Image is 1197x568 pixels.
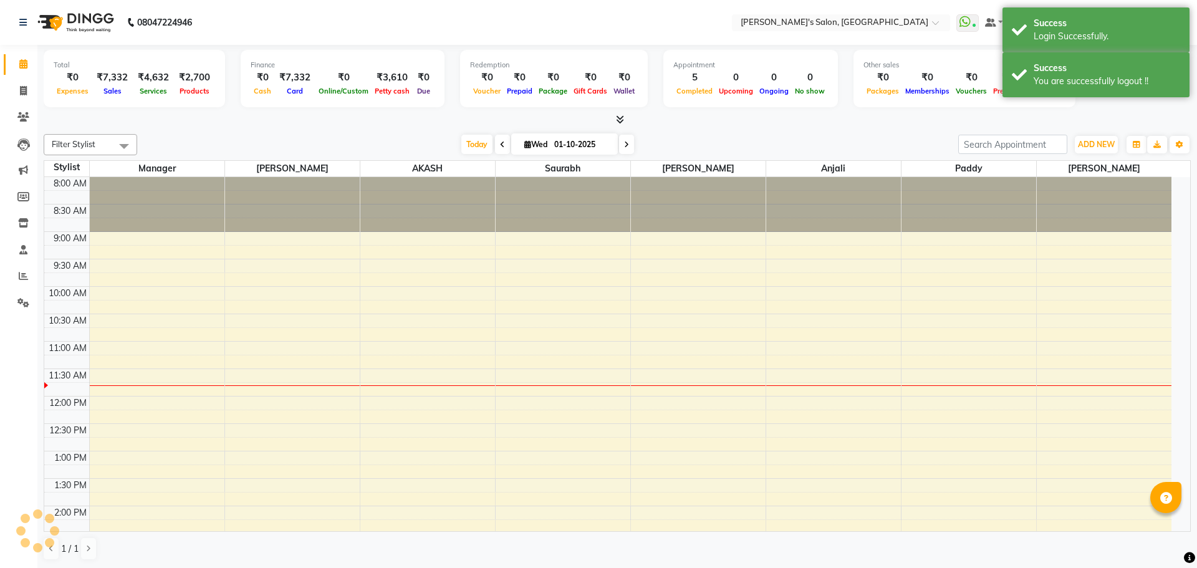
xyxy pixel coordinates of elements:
span: Completed [673,87,716,95]
div: ₹0 [953,70,990,85]
div: 8:00 AM [51,177,89,190]
button: ADD NEW [1075,136,1118,153]
div: 11:30 AM [46,369,89,382]
div: 0 [756,70,792,85]
div: ₹3,610 [372,70,413,85]
div: 9:00 AM [51,232,89,245]
span: Due [414,87,433,95]
span: ADD NEW [1078,140,1115,149]
div: 9:30 AM [51,259,89,272]
div: ₹0 [990,70,1026,85]
span: Vouchers [953,87,990,95]
div: ₹4,632 [133,70,174,85]
span: Gift Cards [570,87,610,95]
input: 2025-10-01 [550,135,613,154]
img: logo [32,5,117,40]
div: ₹0 [251,70,274,85]
span: Cash [251,87,274,95]
div: Stylist [44,161,89,174]
span: Wallet [610,87,638,95]
span: [PERSON_NAME] [225,161,360,176]
span: Prepaid [504,87,536,95]
div: ₹0 [863,70,902,85]
div: ₹0 [570,70,610,85]
span: Products [176,87,213,95]
div: 12:30 PM [47,424,89,437]
div: ₹0 [610,70,638,85]
div: Success [1034,62,1180,75]
span: Saurabh [496,161,630,176]
span: Sales [100,87,125,95]
span: Online/Custom [315,87,372,95]
span: Wed [521,140,550,149]
div: Other sales [863,60,1065,70]
span: Petty cash [372,87,413,95]
span: Memberships [902,87,953,95]
div: 12:00 PM [47,397,89,410]
span: No show [792,87,828,95]
span: Manager [90,161,224,176]
div: Login Successfully. [1034,30,1180,43]
div: 1:00 PM [52,451,89,465]
span: Paddy [901,161,1036,176]
span: Prepaids [990,87,1026,95]
span: Expenses [54,87,92,95]
div: ₹0 [902,70,953,85]
span: Packages [863,87,902,95]
div: ₹0 [315,70,372,85]
div: 2:00 PM [52,506,89,519]
div: ₹0 [54,70,92,85]
div: Finance [251,60,435,70]
span: AKASH [360,161,495,176]
div: ₹0 [413,70,435,85]
div: ₹7,332 [92,70,133,85]
div: 0 [792,70,828,85]
b: 08047224946 [137,5,192,40]
span: Package [536,87,570,95]
div: 1:30 PM [52,479,89,492]
span: Services [137,87,170,95]
div: ₹7,332 [274,70,315,85]
span: Ongoing [756,87,792,95]
div: Total [54,60,215,70]
div: ₹2,700 [174,70,215,85]
span: 1 / 1 [61,542,79,556]
div: ₹0 [536,70,570,85]
span: Voucher [470,87,504,95]
span: Upcoming [716,87,756,95]
div: 10:00 AM [46,287,89,300]
div: 0 [716,70,756,85]
div: Redemption [470,60,638,70]
div: Appointment [673,60,828,70]
span: Anjali [766,161,901,176]
div: ₹0 [470,70,504,85]
div: ₹0 [504,70,536,85]
span: Filter Stylist [52,139,95,149]
div: 11:00 AM [46,342,89,355]
span: [PERSON_NAME] [1037,161,1172,176]
input: Search Appointment [958,135,1067,154]
span: [PERSON_NAME] [631,161,766,176]
span: Card [284,87,306,95]
div: 5 [673,70,716,85]
div: You are successfully logout !! [1034,75,1180,88]
div: Success [1034,17,1180,30]
span: Today [461,135,493,154]
div: 8:30 AM [51,205,89,218]
div: 10:30 AM [46,314,89,327]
